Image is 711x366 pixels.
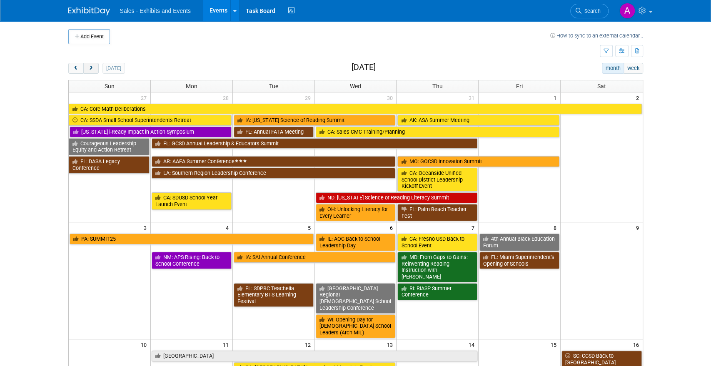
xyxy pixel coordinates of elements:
span: 10 [140,339,150,350]
span: 5 [307,222,314,233]
a: IA: [US_STATE] Science of Reading Summit [234,115,396,126]
span: 2 [635,92,643,103]
span: Fri [516,83,523,90]
button: week [624,63,643,74]
a: CA: Oceanside Unified School District Leadership Kickoff Event [397,168,477,192]
span: Thu [432,83,442,90]
a: AK: ASA Summer Meeting [397,115,559,126]
a: How to sync to an external calendar... [550,32,643,39]
a: LA: Southern Region Leadership Conference [152,168,396,179]
span: 30 [386,92,396,103]
a: Search [570,4,609,18]
span: 16 [632,339,643,350]
a: PA: SUMMIT25 [70,234,314,244]
span: 12 [304,339,314,350]
a: FL: GCSD Annual Leadership & Educators Summit [152,138,477,149]
span: 7 [471,222,478,233]
span: 31 [468,92,478,103]
h2: [DATE] [351,63,375,72]
a: CA: Core Math Deliberations [69,104,642,115]
a: CA: Fresno USD Back to School Event [397,234,477,251]
a: 4th Annual Black Education Forum [479,234,559,251]
span: 9 [635,222,643,233]
a: IA: SAI Annual Conference [234,252,396,263]
a: FL: Miami Superintendent’s Opening of Schools [479,252,559,269]
span: 27 [140,92,150,103]
span: 6 [389,222,396,233]
button: [DATE] [102,63,125,74]
a: CA: Sales CMC Training/Planning [316,127,560,137]
button: month [602,63,624,74]
a: [US_STATE] i-Ready Impact in Action Symposium [70,127,232,137]
span: Sales - Exhibits and Events [120,7,191,14]
span: Tue [269,83,278,90]
a: FL: Annual FATA Meeting [234,127,314,137]
button: Add Event [68,29,110,44]
span: 4 [225,222,232,233]
span: 14 [468,339,478,350]
a: NM: APS Rising: Back to School Conference [152,252,232,269]
span: Search [581,8,601,14]
span: 15 [550,339,560,350]
span: 8 [553,222,560,233]
span: 13 [386,339,396,350]
a: AR: AAEA Summer Conference [152,156,396,167]
a: RI: RIASP Summer Conference [397,283,477,300]
a: ND: [US_STATE] Science of Reading Literacy Summit [316,192,478,203]
span: 29 [304,92,314,103]
a: IL: AOC Back to School Leadership Day [316,234,396,251]
a: WI: Opening Day for [DEMOGRAPHIC_DATA] School Leaders (Arch MIL) [316,314,396,338]
a: MD: From Gaps to Gains: Reinventing Reading Instruction with [PERSON_NAME] [397,252,477,282]
span: 1 [553,92,560,103]
img: ExhibitDay [68,7,110,15]
span: 28 [222,92,232,103]
a: FL: SDPBC Teachella Elementary BTS Learning Festival [234,283,314,307]
img: Albert Martinez [619,3,635,19]
span: Mon [186,83,197,90]
a: FL: DASA Legacy Conference [69,156,150,173]
a: Courageous Leadership Equity and Action Retreat [69,138,150,155]
button: next [83,63,99,74]
a: [GEOGRAPHIC_DATA] [152,351,477,361]
a: [GEOGRAPHIC_DATA] Regional [DEMOGRAPHIC_DATA] School Leadership Conference [316,283,396,314]
a: OH: Unlocking Literacy for Every Learner [316,204,396,221]
a: MO: GOCSD Innovation Summit [397,156,559,167]
span: 11 [222,339,232,350]
span: Sat [597,83,606,90]
a: FL: Palm Beach Teacher Fest [397,204,477,221]
span: Sun [105,83,115,90]
a: CA: SSDA Small School Superintendents Retreat [69,115,232,126]
a: CA: SDUSD School Year Launch Event [152,192,232,209]
span: 3 [143,222,150,233]
span: Wed [350,83,361,90]
button: prev [68,63,84,74]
